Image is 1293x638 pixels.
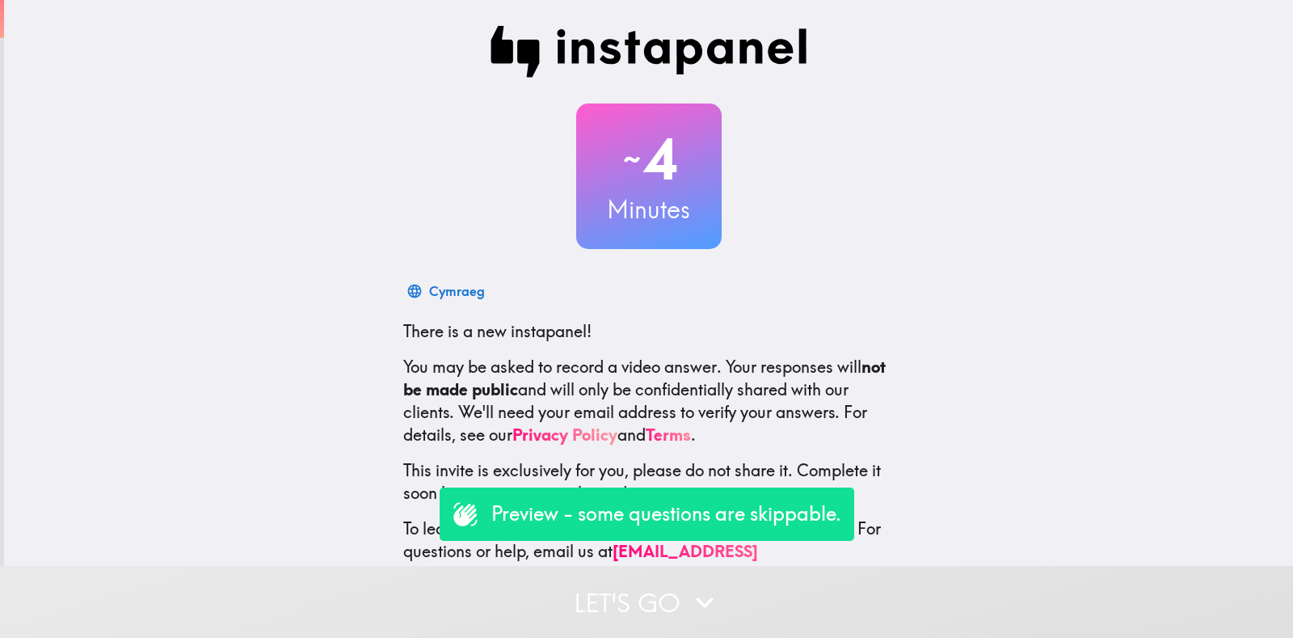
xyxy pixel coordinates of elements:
p: This invite is exclusively for you, please do not share it. Complete it soon because spots are li... [403,459,895,505]
p: Preview - some questions are skippable. [491,501,841,528]
span: There is a new instapanel! [403,321,592,341]
a: Terms [646,425,691,445]
span: ~ [621,135,643,184]
h2: 4 [576,126,722,192]
b: not be made public [403,357,886,399]
p: To learn more about Instapanel, check out . For questions or help, email us at . [403,518,895,585]
img: Instapanel [491,26,807,78]
a: Privacy Policy [512,425,617,445]
p: You may be asked to record a video answer. Your responses will and will only be confidentially sh... [403,356,895,446]
h3: Minutes [576,192,722,226]
button: Cymraeg [403,275,491,307]
div: Cymraeg [429,280,485,302]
